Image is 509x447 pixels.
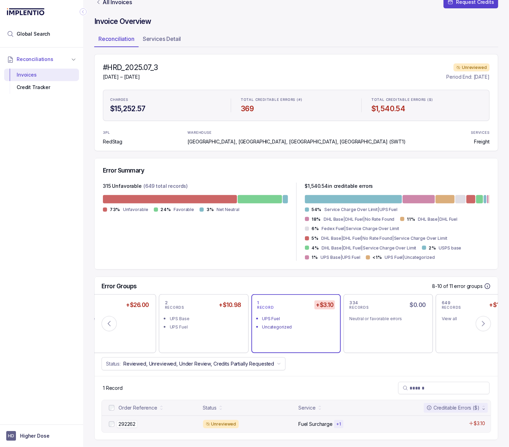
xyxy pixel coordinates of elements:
[312,217,321,222] p: 18%
[6,431,16,441] span: User initials
[94,33,498,47] ul: Tab Group
[124,300,150,309] h5: +$26.00
[174,206,194,213] p: Favorable
[262,324,334,331] div: Uncategorized
[312,245,319,251] p: 4%
[447,73,490,80] p: Period End: [DATE]
[117,420,137,428] p: 292262
[165,306,184,310] p: RECORDS
[429,245,436,251] p: 2%
[305,183,373,191] p: $ 1,540.54 in creditable errors
[110,207,120,212] p: 73%
[312,236,319,241] p: 5%
[454,63,490,72] div: Unreviewed
[442,306,461,310] p: RECORDS
[471,131,490,135] p: SERVICES
[321,254,360,261] p: UPS Base|UPS Fuel
[103,385,123,392] div: Remaining page entries
[109,421,114,427] input: checkbox-checkbox
[371,104,482,114] h4: $1,540.54
[4,67,79,95] div: Reconciliations
[103,167,144,174] h5: Error Summary
[336,421,341,427] p: + 1
[102,282,137,290] h5: Error Groups
[237,93,356,118] li: Statistic TOTAL CREDITABLE ERRORS (#)
[103,63,158,72] h4: #HRD_2025.07_3
[106,93,225,118] li: Statistic CHARGES
[102,357,286,370] button: Status:Reviewed, Unreviewed, Under Review, Credits Partially Requested
[322,225,400,232] p: Fedex Fuel|Service Charge Over Limit
[432,283,454,290] p: 8-10 of 11
[187,131,211,135] p: WAREHOUSE
[207,207,214,212] p: 3%
[322,235,447,242] p: DHL Base|DHL Fuel|No Rate Found|Service Charge Over Limit
[17,30,50,37] span: Global Search
[322,245,416,252] p: DHL Base|DHL Fuel|Service Charge Over Limit
[312,255,318,260] p: 1%
[106,360,121,367] p: Status:
[312,207,322,212] p: 54%
[241,104,352,114] h4: 369
[170,324,242,331] div: UPS Fuel
[119,404,157,411] div: Order Reference
[143,183,188,191] p: (649 total records)
[385,254,435,261] p: UPS Fuel|Uncategorized
[94,33,139,47] li: Tab Reconciliation
[262,315,334,322] div: UPS Fuel
[103,90,490,121] ul: Statistic Highlights
[72,315,144,322] div: USPS base
[349,306,369,310] p: RECORDS
[203,420,239,428] div: Unreviewed
[10,81,73,94] div: Credit Tracker
[474,138,490,145] p: Freight
[314,300,335,309] h5: +$3.10
[123,360,274,367] p: Reviewed, Unreviewed, Under Review, Credits Partially Requested
[165,300,168,306] p: 2
[349,315,421,322] div: Neutral or favorable errors
[103,385,123,392] p: 1 Record
[427,404,480,411] div: Creditable Errors ($)
[110,104,221,114] h4: $15,252.57
[203,404,217,411] div: Status
[371,98,433,102] p: TOTAL CREDITABLE ERRORS ($)
[6,431,77,441] button: User initialsHigher Dose
[110,98,128,102] p: CHARGES
[123,206,148,213] p: Unfavorable
[324,206,397,213] p: Service Charge Over Limit|UPS Fuel
[367,93,486,118] li: Statistic TOTAL CREDITABLE ERRORS ($)
[4,52,79,67] button: Reconciliations
[217,206,239,213] p: Net Neutral
[139,33,185,47] li: Tab Services Detail
[407,217,415,222] p: 11%
[187,138,406,145] p: [GEOGRAPHIC_DATA], [GEOGRAPHIC_DATA], [GEOGRAPHIC_DATA], [GEOGRAPHIC_DATA] (SWT1)
[257,306,274,310] p: RECORD
[298,404,316,411] div: Service
[373,255,382,260] p: <1%
[103,183,142,191] p: 315 Unfavorable
[98,35,134,43] p: Reconciliation
[312,226,319,231] p: 6%
[103,138,122,145] p: RedStag
[418,216,457,223] p: DHL Base|DHL Fuel
[103,131,121,135] p: 3PL
[408,300,427,309] h5: $0.00
[79,8,87,16] div: Collapse Icon
[218,300,243,309] h5: +$10.98
[170,315,242,322] div: UPS Base
[143,35,181,43] p: Services Detail
[349,300,358,306] p: 334
[10,69,73,81] div: Invoices
[17,56,53,63] span: Reconciliations
[241,98,302,102] p: TOTAL CREDITABLE ERRORS (#)
[103,73,158,80] p: [DATE] – [DATE]
[298,421,333,428] p: Fuel Surcharge
[454,283,483,290] p: error groups
[94,17,498,26] h4: Invoice Overview
[257,300,259,306] p: 1
[442,300,451,306] p: 649
[161,207,171,212] p: 24%
[439,245,462,252] p: USPS base
[109,405,114,411] input: checkbox-checkbox
[324,216,394,223] p: DHL Base|DHL Fuel|No Rate Found
[474,420,485,427] p: $3.10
